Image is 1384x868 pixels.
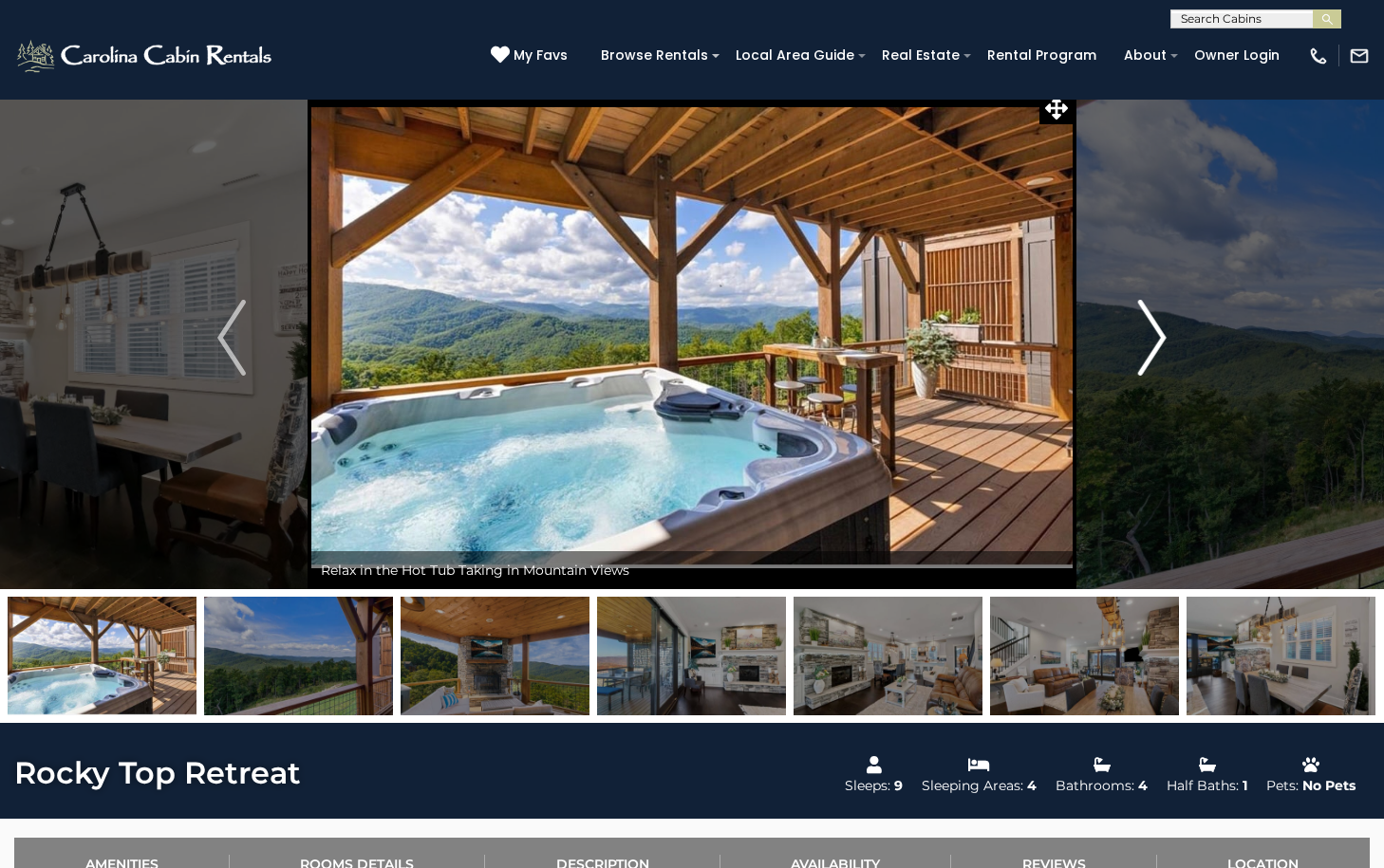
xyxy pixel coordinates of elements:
img: 165422456 [990,597,1179,715]
a: Rental Program [978,41,1106,70]
img: mail-regular-white.png [1349,46,1370,66]
img: White-1-2.png [14,37,277,75]
img: phone-regular-white.png [1308,46,1329,66]
img: 165420060 [794,597,982,715]
img: 165206876 [204,597,393,715]
button: Previous [152,86,311,589]
a: Browse Rentals [591,41,718,70]
a: About [1114,41,1176,70]
a: Real Estate [872,41,969,70]
img: 165290616 [8,597,196,715]
button: Next [1073,86,1232,589]
span: My Favs [514,46,568,65]
div: Relax in the Hot Tub Taking in Mountain Views [311,551,1073,589]
a: Local Area Guide [726,41,864,70]
a: Owner Login [1185,41,1289,70]
a: My Favs [491,46,572,66]
img: arrow [1138,300,1167,376]
img: arrow [217,300,246,376]
img: 165422492 [1187,597,1375,715]
img: 165422485 [597,597,786,715]
img: 165212962 [401,597,589,715]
